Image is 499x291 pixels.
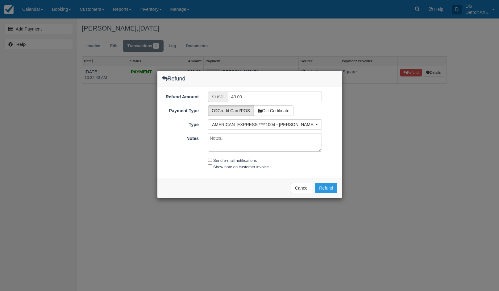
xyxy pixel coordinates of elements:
[227,92,322,102] input: Valid number required.
[315,183,337,193] button: Refund
[157,105,204,114] label: Payment Type
[157,119,204,128] label: Type
[157,92,204,100] label: Refund Amount
[162,76,185,82] h4: Refund
[212,95,223,99] small: $ USD
[291,183,313,193] button: Cancel
[254,105,293,116] label: Gift Certificate
[157,133,204,142] label: Notes
[213,165,269,169] label: Show note on customer invoice
[208,105,254,116] label: Credit Card/POS
[213,158,257,163] label: Send e-mail notifications
[212,121,314,128] span: AMERICAN_EXPRESS ****1004 - [PERSON_NAME]
[208,119,322,130] button: AMERICAN_EXPRESS ****1004 - [PERSON_NAME]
